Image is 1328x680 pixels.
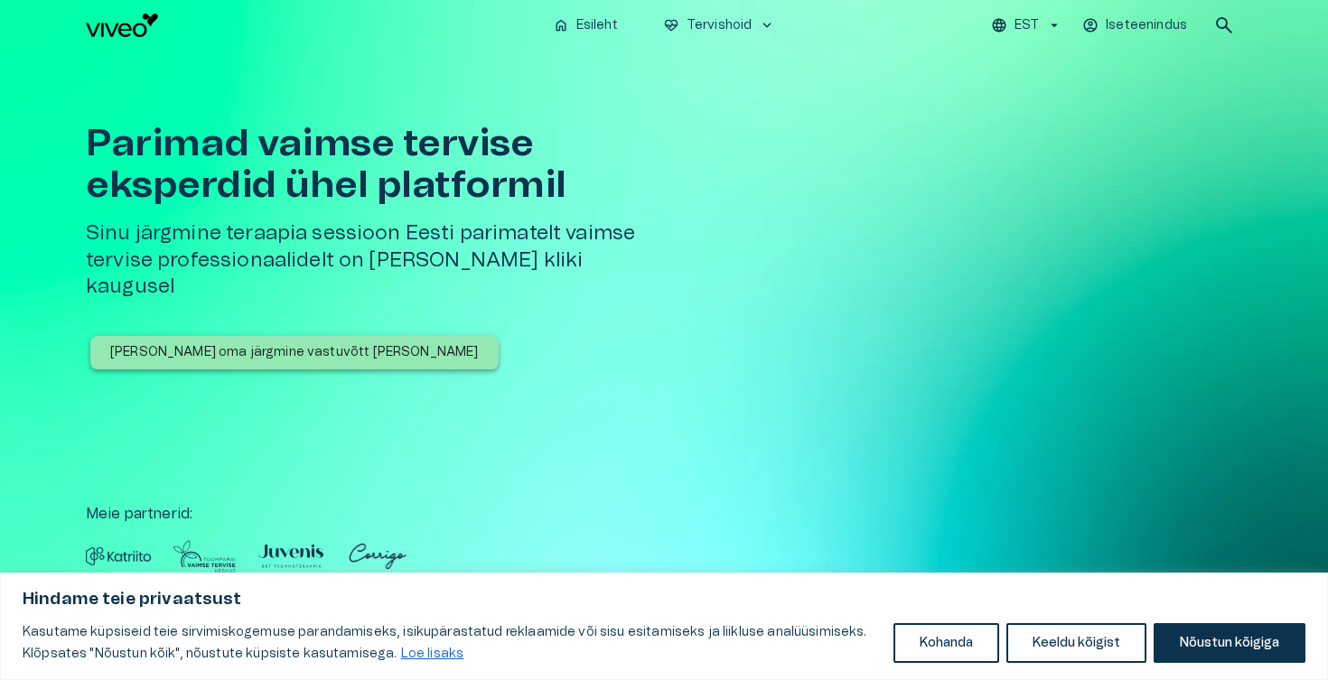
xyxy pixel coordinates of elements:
button: Keeldu kõigist [1006,623,1146,663]
img: Partner logo [173,539,237,573]
p: Tervishoid [687,16,753,35]
button: [PERSON_NAME] oma järgmine vastuvõtt [PERSON_NAME] [90,336,499,369]
button: open search modal [1206,7,1242,43]
h1: Parimad vaimse tervise eksperdid ühel platformil [86,123,671,206]
img: Partner logo [86,539,151,573]
p: Iseteenindus [1106,16,1187,35]
p: EST [1015,16,1039,35]
p: Hindame teie privaatsust [23,589,1305,610]
button: Nõustun kõigiga [1154,623,1305,663]
span: keyboard_arrow_down [759,17,775,33]
p: Esileht [576,16,618,35]
p: [PERSON_NAME] oma järgmine vastuvõtt [PERSON_NAME] [110,343,479,362]
span: home [553,17,569,33]
span: search [1213,14,1235,36]
a: Navigate to homepage [86,14,538,37]
button: Iseteenindus [1080,13,1192,39]
button: homeEsileht [546,13,627,39]
button: ecg_heartTervishoidkeyboard_arrow_down [656,13,783,39]
img: Partner logo [345,539,410,573]
img: Viveo logo [86,14,158,37]
span: ecg_heart [663,17,679,33]
p: Meie partnerid : [86,503,1242,525]
a: Loe lisaks [400,647,465,661]
button: Kohanda [893,623,999,663]
button: EST [988,13,1065,39]
p: Kasutame küpsiseid teie sirvimiskogemuse parandamiseks, isikupärastatud reklaamide või sisu esita... [23,621,880,665]
img: Partner logo [258,539,323,573]
h5: Sinu järgmine teraapia sessioon Eesti parimatelt vaimse tervise professionaalidelt on [PERSON_NAM... [86,220,671,300]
